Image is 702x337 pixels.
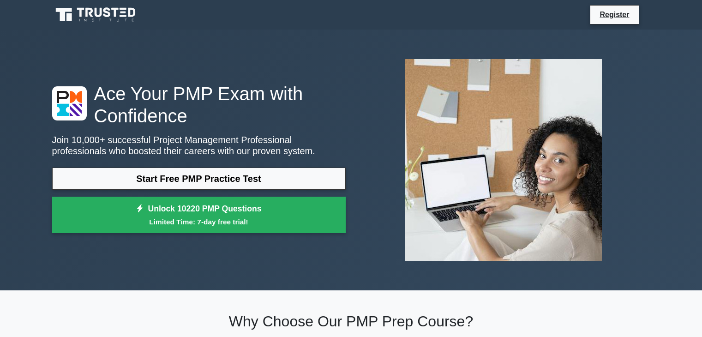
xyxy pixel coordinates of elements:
[52,197,346,234] a: Unlock 10220 PMP QuestionsLimited Time: 7-day free trial!
[52,134,346,156] p: Join 10,000+ successful Project Management Professional professionals who boosted their careers w...
[64,217,334,227] small: Limited Time: 7-day free trial!
[52,313,650,330] h2: Why Choose Our PMP Prep Course?
[594,9,635,20] a: Register
[52,83,346,127] h1: Ace Your PMP Exam with Confidence
[52,168,346,190] a: Start Free PMP Practice Test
